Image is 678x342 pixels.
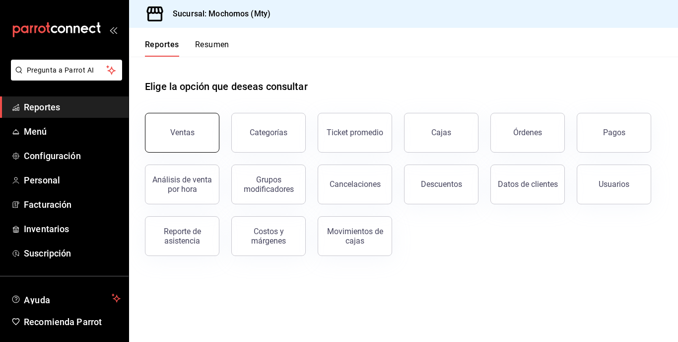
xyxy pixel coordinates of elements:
[145,216,219,256] button: Reporte de asistencia
[404,165,478,204] button: Descuentos
[27,65,107,76] span: Pregunta a Parrot AI
[24,292,108,304] span: Ayuda
[513,128,542,137] div: Órdenes
[165,8,271,20] h3: Sucursal: Mochomos (Mty)
[109,26,117,34] button: open_drawer_menu
[603,128,625,137] div: Pagos
[24,100,121,114] span: Reportes
[151,175,213,194] div: Análisis de venta por hora
[318,165,392,204] button: Cancelaciones
[421,179,462,189] div: Descuentos
[327,128,383,137] div: Ticket promedio
[24,222,121,236] span: Inventarios
[24,125,121,138] span: Menú
[24,149,121,163] span: Configuración
[231,165,306,204] button: Grupos modificadores
[145,113,219,153] button: Ventas
[324,227,386,246] div: Movimientos de cajas
[599,179,629,189] div: Usuarios
[330,179,381,189] div: Cancelaciones
[24,247,121,260] span: Suscripción
[404,113,478,153] a: Cajas
[238,227,299,246] div: Costos y márgenes
[231,216,306,256] button: Costos y márgenes
[7,72,122,83] a: Pregunta a Parrot AI
[24,198,121,211] span: Facturación
[490,113,565,153] button: Órdenes
[577,113,651,153] button: Pagos
[195,40,229,57] button: Resumen
[24,173,121,187] span: Personal
[498,179,558,189] div: Datos de clientes
[145,79,308,94] h1: Elige la opción que deseas consultar
[431,127,452,139] div: Cajas
[145,40,179,57] button: Reportes
[238,175,299,194] div: Grupos modificadores
[318,113,392,153] button: Ticket promedio
[145,165,219,204] button: Análisis de venta por hora
[490,165,565,204] button: Datos de clientes
[250,128,287,137] div: Categorías
[231,113,306,153] button: Categorías
[24,315,121,329] span: Recomienda Parrot
[145,40,229,57] div: navigation tabs
[318,216,392,256] button: Movimientos de cajas
[151,227,213,246] div: Reporte de asistencia
[577,165,651,204] button: Usuarios
[11,60,122,81] button: Pregunta a Parrot AI
[170,128,195,137] div: Ventas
